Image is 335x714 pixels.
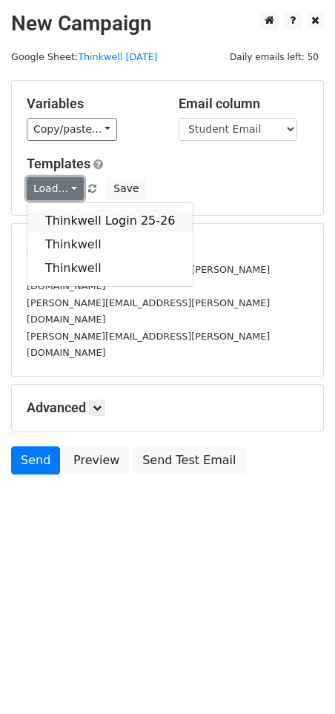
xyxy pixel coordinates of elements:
[11,11,324,36] h2: New Campaign
[27,209,193,233] a: Thinkwell Login 25-26
[78,51,157,62] a: Thinkwell [DATE]
[225,51,324,62] a: Daily emails left: 50
[27,400,308,416] h5: Advanced
[179,96,308,112] h5: Email column
[27,297,270,325] small: [PERSON_NAME][EMAIL_ADDRESS][PERSON_NAME][DOMAIN_NAME]
[107,177,145,200] button: Save
[11,446,60,475] a: Send
[261,643,335,714] iframe: Chat Widget
[27,177,84,200] a: Load...
[64,446,129,475] a: Preview
[27,156,90,171] a: Templates
[27,96,156,112] h5: Variables
[225,49,324,65] span: Daily emails left: 50
[27,118,117,141] a: Copy/paste...
[27,233,193,257] a: Thinkwell
[11,51,158,62] small: Google Sheet:
[27,331,270,359] small: [PERSON_NAME][EMAIL_ADDRESS][PERSON_NAME][DOMAIN_NAME]
[27,257,193,280] a: Thinkwell
[133,446,245,475] a: Send Test Email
